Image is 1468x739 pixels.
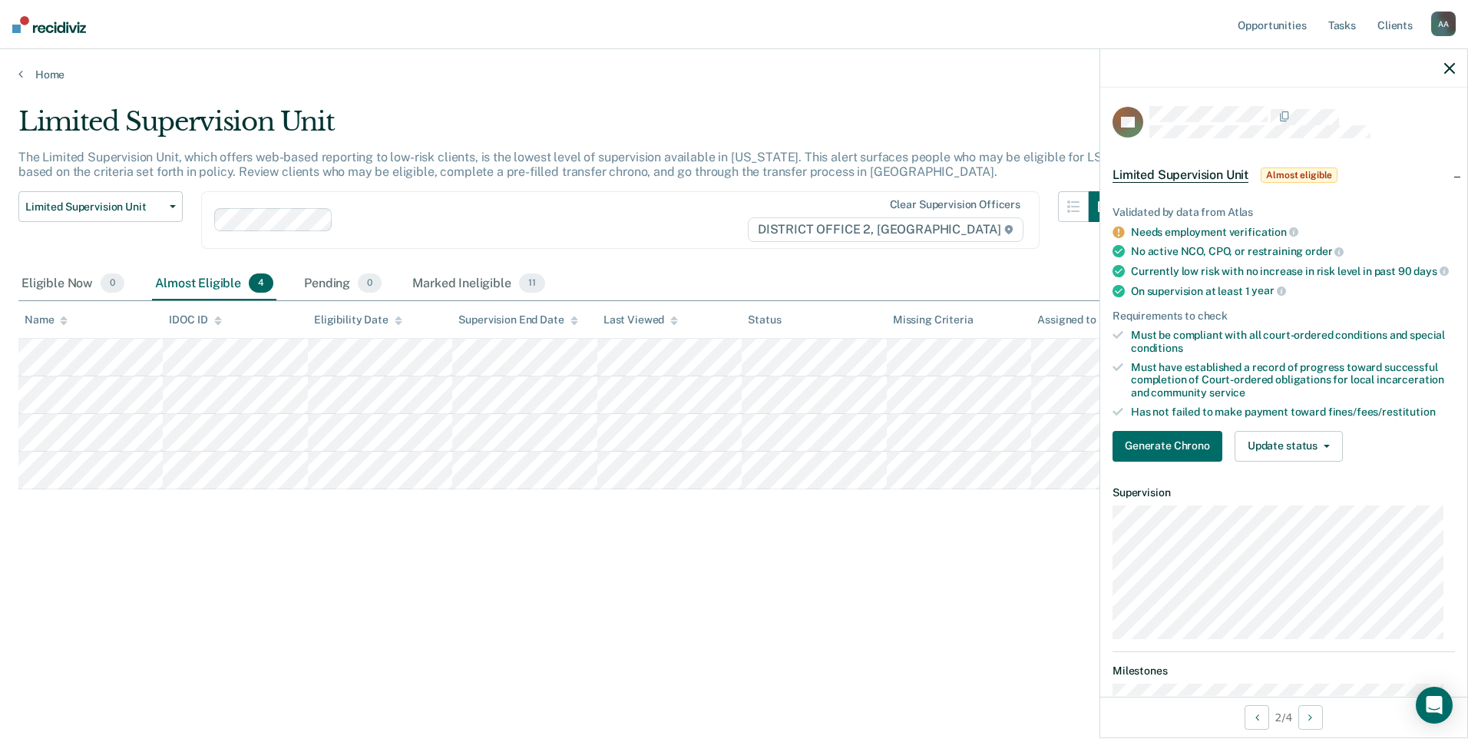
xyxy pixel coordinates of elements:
[1413,265,1448,277] span: days
[1113,486,1455,499] dt: Supervision
[1113,431,1228,462] a: Navigate to form link
[314,313,402,326] div: Eligibility Date
[25,313,68,326] div: Name
[249,273,273,293] span: 4
[1113,431,1222,462] button: Generate Chrono
[1131,361,1455,399] div: Must have established a record of progress toward successful completion of Court-ordered obligati...
[1113,167,1248,183] span: Limited Supervision Unit
[458,313,577,326] div: Supervision End Date
[748,217,1023,242] span: DISTRICT OFFICE 2, [GEOGRAPHIC_DATA]
[1131,244,1455,258] div: No active NCO, CPO, or restraining
[1209,386,1245,399] span: service
[1235,431,1343,462] button: Update status
[1131,406,1455,419] div: Has not failed to make payment toward
[18,150,1110,179] p: The Limited Supervision Unit, which offers web-based reporting to low-risk clients, is the lowest...
[25,200,164,214] span: Limited Supervision Unit
[1113,310,1455,323] div: Requirements to check
[152,267,276,301] div: Almost Eligible
[169,313,221,326] div: IDOC ID
[1328,406,1436,418] span: fines/fees/restitution
[1298,705,1323,730] button: Next Opportunity
[358,273,382,293] span: 0
[1245,705,1269,730] button: Previous Opportunity
[101,273,124,293] span: 0
[18,68,1450,81] a: Home
[18,106,1119,150] div: Limited Supervision Unit
[1113,664,1455,678] dt: Milestones
[1416,687,1453,724] div: Open Intercom Messenger
[1305,245,1344,257] span: order
[1131,264,1455,278] div: Currently low risk with no increase in risk level in past 90
[1131,225,1455,239] div: Needs employment verification
[1100,151,1467,200] div: Limited Supervision UnitAlmost eligible
[1131,284,1455,298] div: On supervision at least 1
[18,267,127,301] div: Eligible Now
[603,313,678,326] div: Last Viewed
[748,313,781,326] div: Status
[1100,697,1467,737] div: 2 / 4
[890,198,1020,211] div: Clear supervision officers
[301,267,385,301] div: Pending
[1037,313,1109,326] div: Assigned to
[893,313,974,326] div: Missing Criteria
[1431,12,1456,36] div: A A
[12,16,86,33] img: Recidiviz
[409,267,547,301] div: Marked Ineligible
[1113,206,1455,219] div: Validated by data from Atlas
[1251,284,1285,297] span: year
[519,273,545,293] span: 11
[1261,167,1337,183] span: Almost eligible
[1131,329,1455,355] div: Must be compliant with all court-ordered conditions and special conditions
